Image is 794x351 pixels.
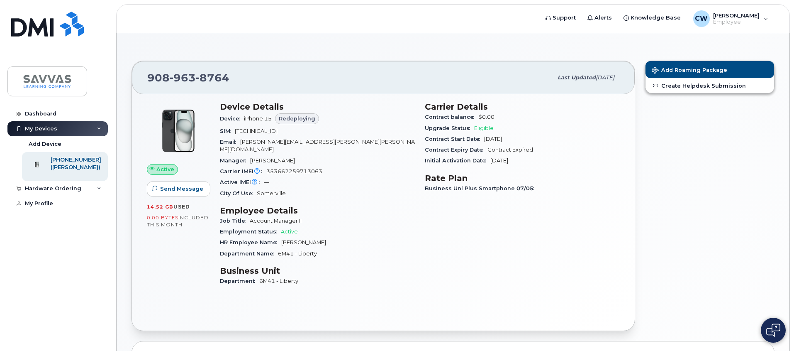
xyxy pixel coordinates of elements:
span: 6M41 - Liberty [278,250,317,257]
span: 908 [147,71,229,84]
span: [PERSON_NAME] [250,157,295,164]
span: 14.52 GB [147,204,173,210]
span: iPhone 15 [244,115,272,122]
h3: Device Details [220,102,415,112]
h3: Business Unit [220,266,415,276]
span: Contract Expiry Date [425,147,487,153]
span: [DATE] [596,74,614,81]
span: Somerville [257,190,286,196]
span: Send Message [160,185,203,193]
span: used [173,204,190,210]
span: 6M41 - Liberty [259,278,298,284]
span: Active [281,228,298,235]
h3: Employee Details [220,206,415,216]
img: iPhone_15_Black.png [153,106,203,156]
span: Department [220,278,259,284]
span: Manager [220,157,250,164]
span: [DATE] [490,157,508,164]
span: Initial Activation Date [425,157,490,164]
span: Active IMEI [220,179,264,185]
span: Last updated [558,74,596,81]
span: SIM [220,128,235,134]
span: Contract Start Date [425,136,484,142]
span: Device [220,115,244,122]
span: 963 [170,71,196,84]
span: Business Unl Plus Smartphone 07/05 [425,185,538,191]
span: Add Roaming Package [652,67,727,75]
img: Open chat [766,324,780,337]
span: Upgrade Status [425,125,474,131]
span: Eligible [474,125,494,131]
span: Email [220,139,240,145]
span: 8764 [196,71,229,84]
a: Create Helpdesk Submission [645,78,774,93]
h3: Carrier Details [425,102,620,112]
span: Account Manager II [250,218,302,224]
span: Job Title [220,218,250,224]
span: Department Name [220,250,278,257]
span: [DATE] [484,136,502,142]
span: — [264,179,269,185]
span: $0.00 [478,114,494,120]
span: Contract balance [425,114,478,120]
span: City Of Use [220,190,257,196]
span: Contract Expired [487,147,533,153]
span: [TECHNICAL_ID] [235,128,278,134]
button: Send Message [147,182,210,196]
span: 0.00 Bytes [147,215,178,221]
span: Redeploying [279,115,315,123]
button: Add Roaming Package [645,61,774,78]
span: [PERSON_NAME][EMAIL_ADDRESS][PERSON_NAME][PERSON_NAME][DOMAIN_NAME] [220,139,415,152]
span: Employment Status [220,228,281,235]
span: [PERSON_NAME] [281,239,326,245]
span: 353662259713063 [266,168,322,174]
span: Active [156,165,174,173]
span: HR Employee Name [220,239,281,245]
span: Carrier IMEI [220,168,266,174]
h3: Rate Plan [425,173,620,183]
